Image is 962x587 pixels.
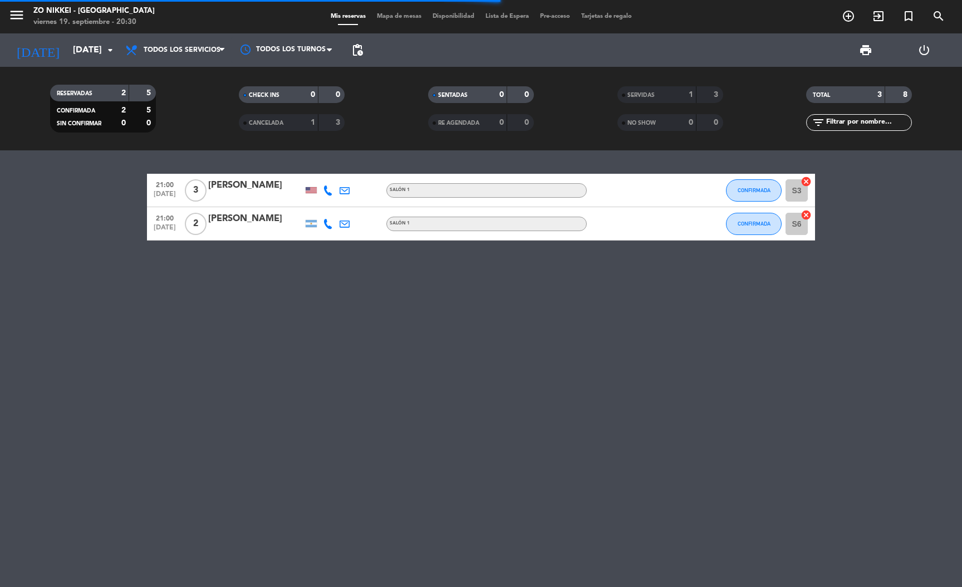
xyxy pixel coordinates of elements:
div: [PERSON_NAME] [208,178,303,193]
span: RESERVADAS [57,91,92,96]
span: Salón 1 [390,221,410,226]
div: [PERSON_NAME] [208,212,303,226]
span: 3 [185,179,207,202]
i: menu [8,7,25,23]
span: CHECK INS [249,92,279,98]
span: CONFIRMADA [57,108,95,114]
strong: 0 [311,91,315,99]
strong: 0 [499,91,504,99]
strong: 3 [336,119,342,126]
span: Todos los servicios [144,46,220,54]
input: Filtrar por nombre... [825,116,911,129]
i: turned_in_not [902,9,915,23]
span: Salón 1 [390,188,410,192]
span: pending_actions [351,43,364,57]
span: RE AGENDADA [438,120,479,126]
span: 21:00 [151,178,179,190]
strong: 2 [121,89,126,97]
button: CONFIRMADA [726,179,782,202]
button: CONFIRMADA [726,213,782,235]
i: power_settings_new [917,43,931,57]
span: 21:00 [151,211,179,224]
strong: 0 [524,119,531,126]
strong: 0 [714,119,720,126]
strong: 0 [121,119,126,127]
strong: 0 [336,91,342,99]
span: NO SHOW [627,120,656,126]
strong: 3 [714,91,720,99]
i: [DATE] [8,38,67,62]
span: Mis reservas [325,13,371,19]
span: SIN CONFIRMAR [57,121,101,126]
strong: 5 [146,106,153,114]
strong: 0 [524,91,531,99]
strong: 2 [121,106,126,114]
strong: 0 [146,119,153,127]
i: exit_to_app [872,9,885,23]
strong: 8 [903,91,910,99]
i: cancel [801,176,812,187]
i: search [932,9,945,23]
strong: 5 [146,89,153,97]
button: menu [8,7,25,27]
strong: 1 [311,119,315,126]
span: TOTAL [813,92,830,98]
span: Pre-acceso [534,13,576,19]
div: Zo Nikkei - [GEOGRAPHIC_DATA] [33,6,155,17]
div: LOG OUT [895,33,954,67]
span: CONFIRMADA [738,187,770,193]
span: CANCELADA [249,120,283,126]
span: Lista de Espera [480,13,534,19]
strong: 0 [499,119,504,126]
span: 2 [185,213,207,235]
div: viernes 19. septiembre - 20:30 [33,17,155,28]
span: [DATE] [151,224,179,237]
span: Tarjetas de regalo [576,13,637,19]
span: print [859,43,872,57]
span: Disponibilidad [427,13,480,19]
span: CONFIRMADA [738,221,770,227]
strong: 1 [689,91,693,99]
i: filter_list [812,116,825,129]
i: arrow_drop_down [104,43,117,57]
span: SENTADAS [438,92,468,98]
i: add_circle_outline [842,9,855,23]
i: cancel [801,209,812,221]
span: SERVIDAS [627,92,655,98]
span: Mapa de mesas [371,13,427,19]
span: [DATE] [151,190,179,203]
strong: 3 [877,91,882,99]
strong: 0 [689,119,693,126]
